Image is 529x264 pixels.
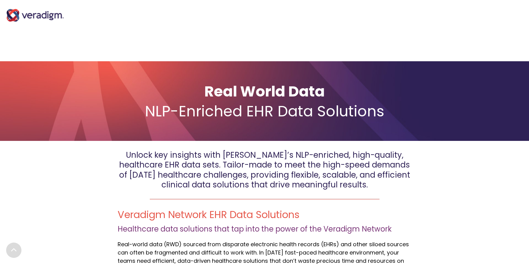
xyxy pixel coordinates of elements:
span: Veradigm Network EHR Data Solutions [118,208,300,221]
span: Real [118,240,129,248]
span: Healthcare data solutions that tap into the power of the Veradigm Network [118,224,392,234]
span: Tailor-made to meet the high-speed demands of [DATE] healthcare challenges, providing flexible, s... [119,159,410,190]
span: NLP-Enriched EHR Data Solutions [145,101,384,122]
span: Real World Data [204,81,325,102]
img: Veradigm Logo [5,3,66,28]
span: Unlock key insights with [PERSON_NAME]’s NLP-enriched, high-quality, healthcare EHR data sets. [119,149,403,171]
